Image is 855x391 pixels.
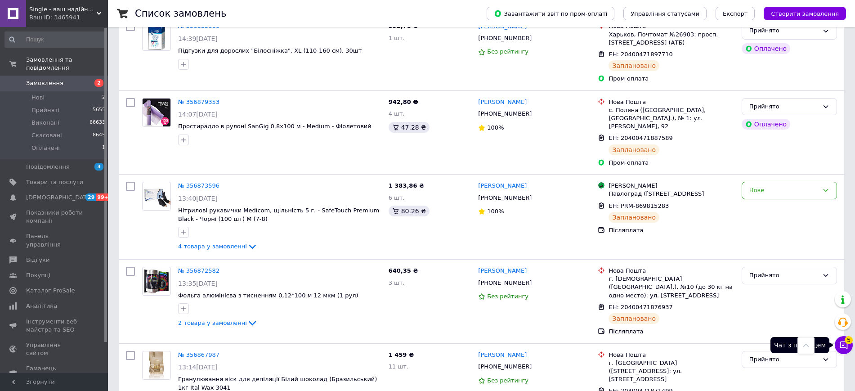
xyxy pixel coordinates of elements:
[178,267,219,274] a: № 356872582
[26,302,57,310] span: Аналітика
[143,22,170,50] img: Фото товару
[478,98,527,107] a: [PERSON_NAME]
[142,267,171,296] a: Фото товару
[749,102,819,112] div: Прийнято
[135,8,226,19] h1: Список замовлень
[609,60,659,71] div: Заплановано
[742,43,790,54] div: Оплачено
[609,106,734,131] div: с. Поляна ([GEOGRAPHIC_DATA], [GEOGRAPHIC_DATA].), № 1: ул. [PERSON_NAME], 92
[609,226,734,234] div: Післяплата
[178,280,218,287] span: 13:35[DATE]
[487,377,528,384] span: Без рейтингу
[146,351,167,379] img: Фото товару
[764,7,846,20] button: Створити замовлення
[31,144,60,152] span: Оплачені
[102,94,105,102] span: 2
[178,243,247,250] span: 4 товара у замовленні
[29,5,97,13] span: Single - ваш надійний партнер!
[26,271,50,279] span: Покупці
[178,243,258,250] a: 4 товара у замовленні
[742,119,790,130] div: Оплачено
[609,75,734,83] div: Пром-оплата
[845,336,853,344] span: 5
[26,341,83,357] span: Управління сайтом
[609,275,734,300] div: г. [DEMOGRAPHIC_DATA] ([GEOGRAPHIC_DATA].), №10 (до 30 кг на одно место): ул. [STREET_ADDRESS]
[609,212,659,223] div: Заплановано
[749,26,819,36] div: Прийнято
[609,359,734,384] div: г. [GEOGRAPHIC_DATA] ([STREET_ADDRESS]: ул. [STREET_ADDRESS]
[487,7,614,20] button: Завантажити звіт по пром-оплаті
[178,47,362,54] a: Підгузки для дорослих "Білосніжка", XL (110-160 см), 30шт
[476,108,533,120] div: [PHONE_NUMBER]
[143,267,170,295] img: Фото товару
[389,110,405,117] span: 4 шт.
[26,56,108,72] span: Замовлення та повідомлення
[31,94,45,102] span: Нові
[494,9,607,18] span: Завантажити звіт по пром-оплаті
[93,131,105,139] span: 8645
[389,194,405,201] span: 6 шт.
[609,31,734,47] div: Харьков, Почтомат №26903: просп. [STREET_ADDRESS] (АТБ)
[476,361,533,373] div: [PHONE_NUMBER]
[476,32,533,44] div: [PHONE_NUMBER]
[609,328,734,336] div: Післяплата
[4,31,106,48] input: Пошук
[609,51,672,58] span: ЕН: 20400471897710
[26,318,83,334] span: Інструменти веб-майстра та SEO
[631,10,699,17] span: Управління статусами
[609,135,672,141] span: ЕН: 20400471887589
[178,195,218,202] span: 13:40[DATE]
[476,192,533,204] div: [PHONE_NUMBER]
[487,124,504,131] span: 100%
[178,292,358,299] a: Фольга алюмінієва з тисненням 0,12*100 м 12 мкм (1 рул)
[609,351,734,359] div: Нова Пошта
[623,7,707,20] button: Управління статусами
[178,376,377,391] a: Гранулювання віск для депіляції Білий шоколад (Бразильський) 1кг Ital Wax 3041
[143,99,170,126] img: Фото товару
[723,10,748,17] span: Експорт
[749,186,819,195] div: Нове
[142,98,171,127] a: Фото товару
[749,355,819,364] div: Прийнято
[26,163,70,171] span: Повідомлення
[609,144,659,155] div: Заплановано
[609,190,734,198] div: Павлоград ([STREET_ADDRESS]
[609,313,659,324] div: Заплановано
[476,277,533,289] div: [PHONE_NUMBER]
[26,232,83,248] span: Панель управління
[609,304,672,310] span: ЕН: 20400471876937
[609,98,734,106] div: Нова Пошта
[142,22,171,51] a: Фото товару
[31,119,59,127] span: Виконані
[609,267,734,275] div: Нова Пошта
[478,182,527,190] a: [PERSON_NAME]
[178,364,218,371] span: 13:14[DATE]
[389,182,424,189] span: 1 383,86 ₴
[26,256,49,264] span: Відгуки
[26,287,75,295] span: Каталог ProSale
[26,364,83,381] span: Гаманець компанії
[90,119,105,127] span: 66633
[178,182,219,189] a: № 356873596
[26,193,93,202] span: [DEMOGRAPHIC_DATA]
[609,159,734,167] div: Пром-оплата
[609,182,734,190] div: [PERSON_NAME]
[142,182,171,211] a: Фото товару
[94,79,103,87] span: 2
[389,99,418,105] span: 942,80 ₴
[178,319,258,326] a: 2 товара у замовленні
[102,144,105,152] span: 1
[389,363,408,370] span: 11 шт.
[31,106,59,114] span: Прийняті
[26,178,83,186] span: Товари та послуги
[178,123,372,130] a: Простирадло в рулоні SanGig 0.8х100 м - Medium - Фіолетовий
[178,111,218,118] span: 14:07[DATE]
[478,267,527,275] a: [PERSON_NAME]
[96,193,111,201] span: 99+
[487,293,528,300] span: Без рейтингу
[389,267,418,274] span: 640,35 ₴
[389,122,430,133] div: 47.28 ₴
[835,336,853,354] button: Чат з покупцем5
